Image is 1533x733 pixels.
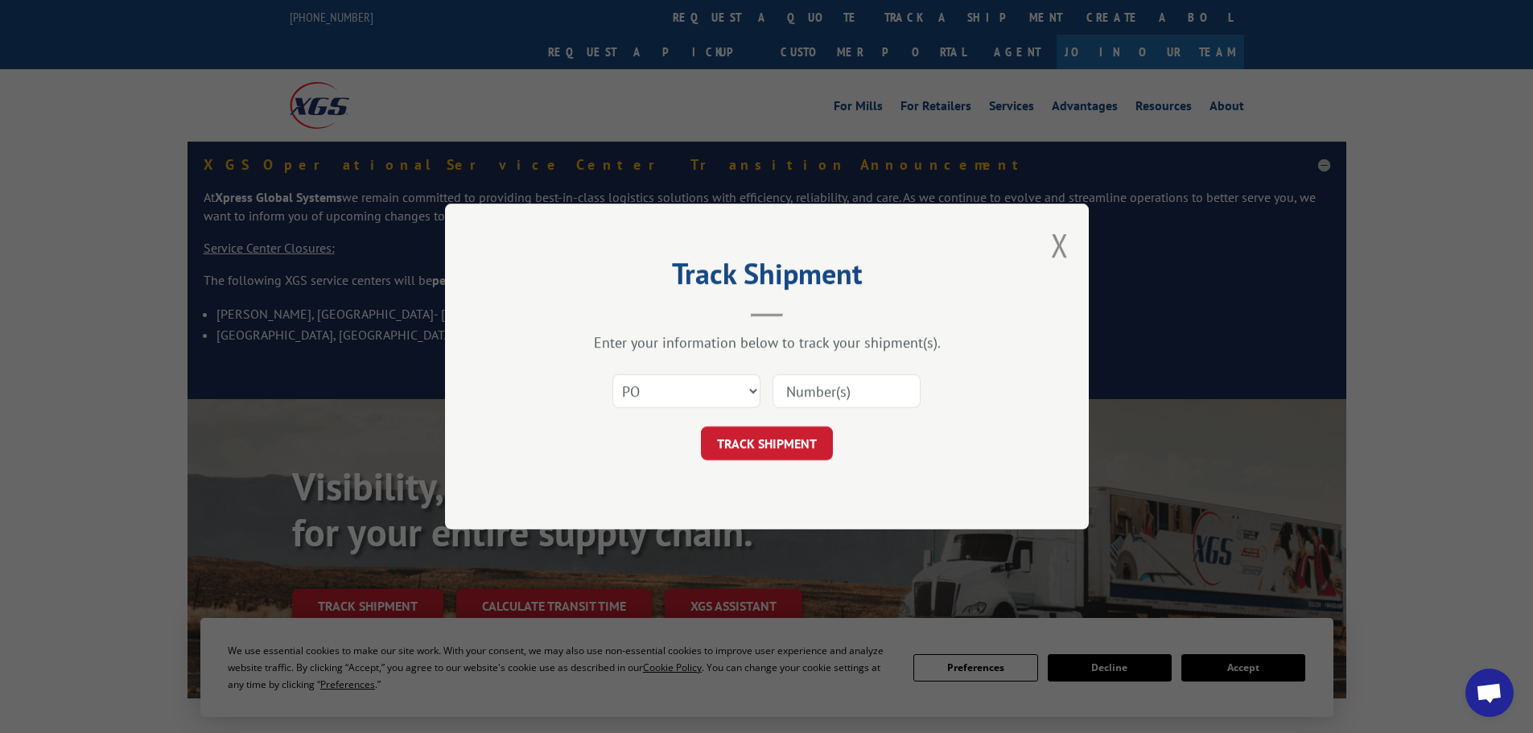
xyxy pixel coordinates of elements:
button: Close modal [1051,224,1069,266]
input: Number(s) [773,374,921,408]
h2: Track Shipment [525,262,1008,293]
div: Enter your information below to track your shipment(s). [525,333,1008,352]
a: Open chat [1465,669,1514,717]
button: TRACK SHIPMENT [701,426,833,460]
